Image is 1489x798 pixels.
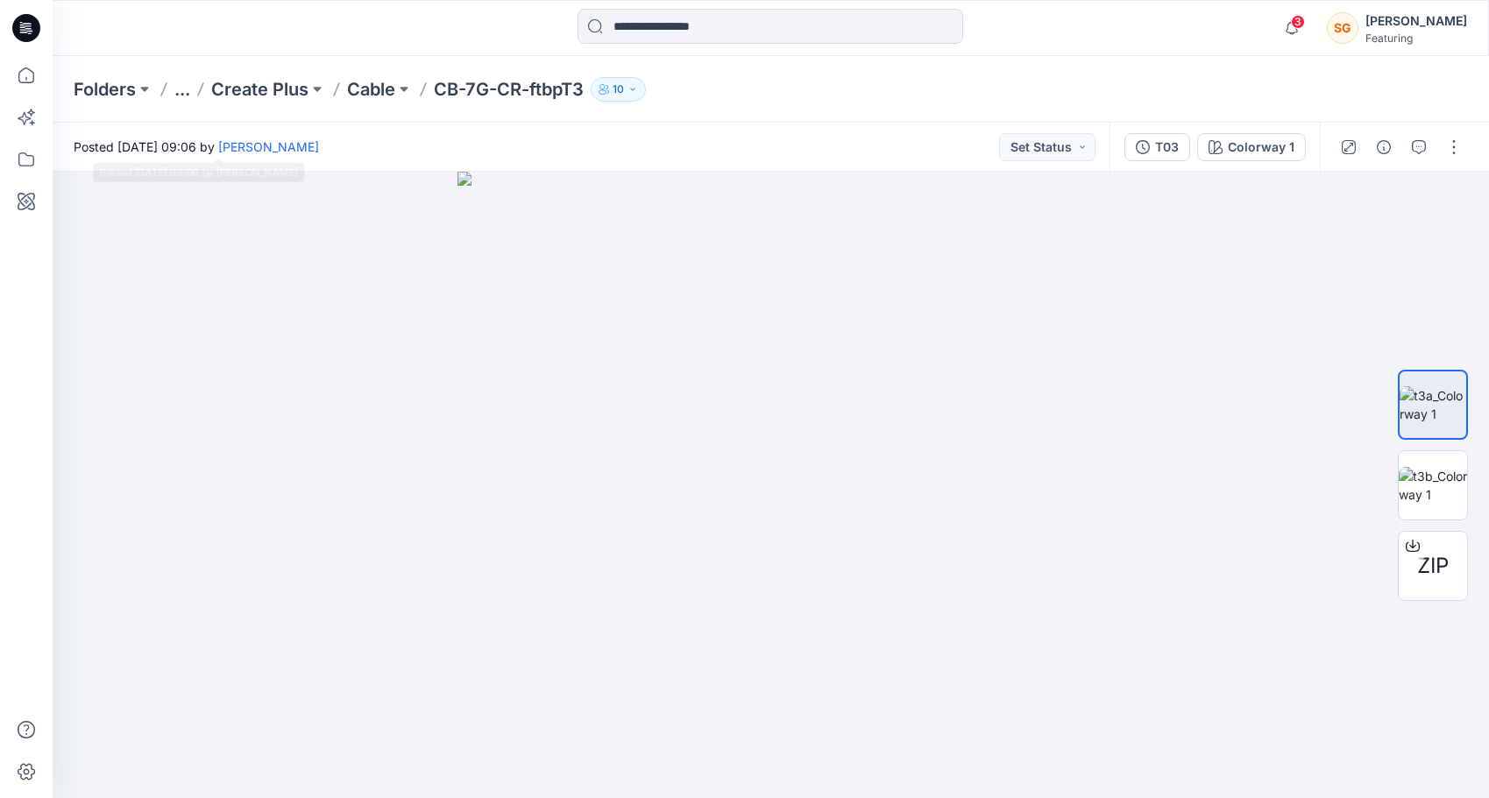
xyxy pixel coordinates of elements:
[591,77,646,102] button: 10
[1400,386,1466,423] img: t3a_Colorway 1
[347,77,395,102] a: Cable
[1370,133,1398,161] button: Details
[1155,138,1179,157] div: T03
[613,80,624,99] p: 10
[434,77,584,102] p: CB-7G-CR-ftbpT3
[174,77,190,102] button: ...
[457,172,1084,798] img: eyJhbGciOiJIUzI1NiIsImtpZCI6IjAiLCJzbHQiOiJzZXMiLCJ0eXAiOiJKV1QifQ.eyJkYXRhIjp7InR5cGUiOiJzdG9yYW...
[74,138,319,156] span: Posted [DATE] 09:06 by
[1417,550,1449,582] span: ZIP
[1365,11,1467,32] div: [PERSON_NAME]
[211,77,308,102] a: Create Plus
[74,77,136,102] a: Folders
[1291,15,1305,29] span: 3
[218,139,319,154] a: [PERSON_NAME]
[1365,32,1467,45] div: Featuring
[1197,133,1306,161] button: Colorway 1
[1124,133,1190,161] button: T03
[1399,467,1467,504] img: t3b_Colorway 1
[1327,12,1358,44] div: SG
[1228,138,1294,157] div: Colorway 1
